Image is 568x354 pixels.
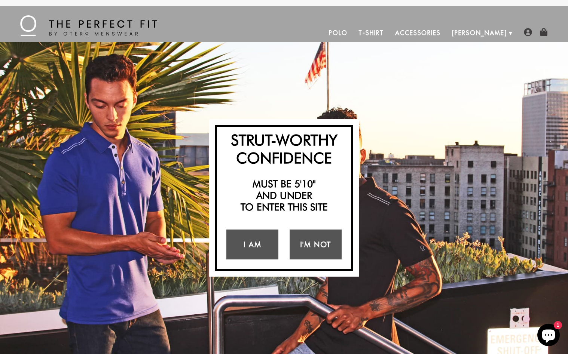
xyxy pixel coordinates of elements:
img: shopping-bag-icon.png [540,28,548,36]
img: The Perfect Fit - by Otero Menswear - Logo [20,15,157,36]
a: I'm Not [290,230,342,259]
h2: Strut-Worthy Confidence [221,131,347,167]
a: Accessories [390,24,446,42]
img: user-account-icon.png [524,28,532,36]
a: I Am [226,230,278,259]
h2: Must be 5'10" and under to enter this site [221,178,347,213]
a: T-Shirt [353,24,389,42]
inbox-online-store-chat: Shopify online store chat [535,324,562,348]
a: [PERSON_NAME] [446,24,513,42]
a: Polo [323,24,353,42]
